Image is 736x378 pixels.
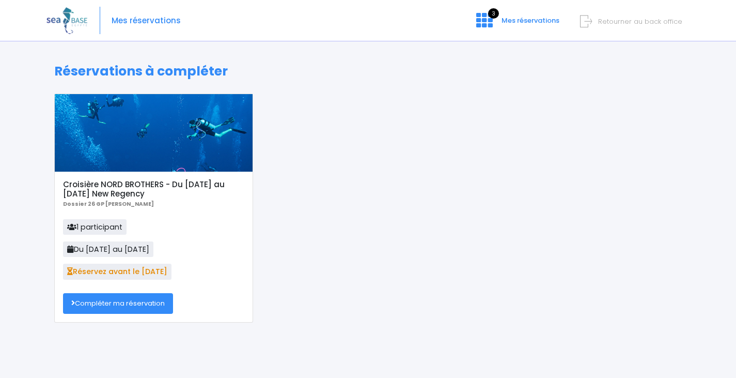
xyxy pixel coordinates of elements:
b: Dossier 26 GP [PERSON_NAME] [63,200,154,208]
h5: Croisière NORD BROTHERS - Du [DATE] au [DATE] New Regency [63,180,244,199]
span: 1 participant [63,219,127,235]
span: 3 [488,8,499,19]
a: Compléter ma réservation [63,293,173,314]
a: 3 Mes réservations [468,19,566,29]
span: Retourner au back office [598,17,682,26]
a: Retourner au back office [584,17,682,26]
h1: Réservations à compléter [54,64,682,79]
span: Du [DATE] au [DATE] [63,241,153,257]
span: Mes réservations [502,16,559,25]
span: Réservez avant le [DATE] [63,264,171,279]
